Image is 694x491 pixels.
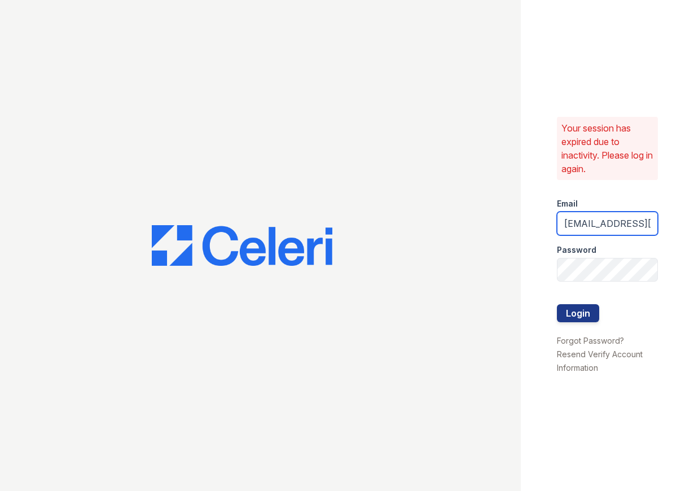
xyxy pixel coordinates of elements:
a: Forgot Password? [557,336,624,345]
button: Login [557,304,599,322]
label: Password [557,244,596,256]
a: Resend Verify Account Information [557,349,643,372]
img: CE_Logo_Blue-a8612792a0a2168367f1c8372b55b34899dd931a85d93a1a3d3e32e68fde9ad4.png [152,225,332,266]
p: Your session has expired due to inactivity. Please log in again. [561,121,654,176]
label: Email [557,198,578,209]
